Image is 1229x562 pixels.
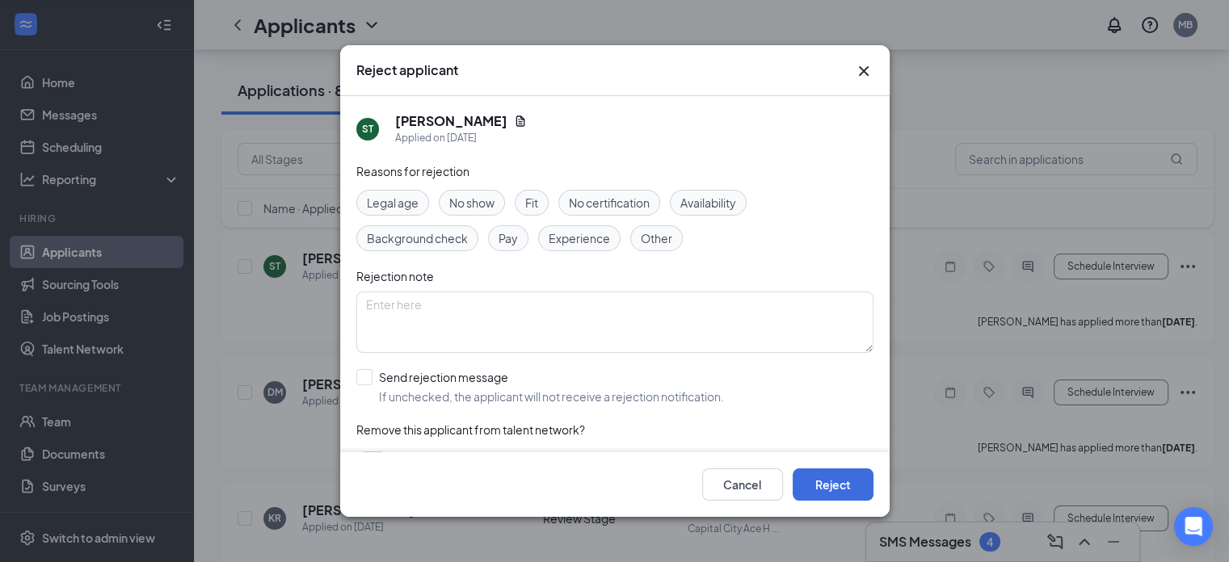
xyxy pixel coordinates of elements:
button: Close [854,61,873,81]
svg: Cross [854,61,873,81]
span: Background check [367,229,468,247]
span: Fit [525,194,538,212]
span: Rejection note [356,269,434,283]
span: Reasons for rejection [356,164,469,178]
div: Open Intercom Messenger [1174,507,1213,546]
span: Experience [549,229,610,247]
span: No certification [569,194,650,212]
h3: Reject applicant [356,61,458,79]
span: Yes [395,451,415,471]
div: Applied on [DATE] [395,130,527,146]
div: ST [362,122,373,136]
span: Pay [499,229,518,247]
button: Cancel [702,468,783,501]
h5: [PERSON_NAME] [395,112,507,130]
span: Availability [680,194,736,212]
span: Remove this applicant from talent network? [356,422,585,437]
svg: Document [514,115,527,128]
span: Other [641,229,672,247]
button: Reject [793,468,873,501]
span: Legal age [367,194,419,212]
span: No show [449,194,495,212]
